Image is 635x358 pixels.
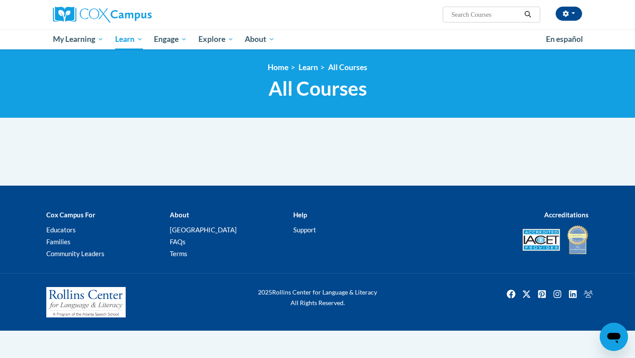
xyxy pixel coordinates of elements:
[328,63,367,72] a: All Courses
[504,287,518,301] a: Facebook
[46,226,76,234] a: Educators
[170,250,187,257] a: Terms
[170,238,186,246] a: FAQs
[258,288,272,296] span: 2025
[53,7,220,22] a: Cox Campus
[566,287,580,301] a: Linkedin
[154,34,187,45] span: Engage
[299,63,318,72] a: Learn
[540,30,589,48] a: En español
[544,211,589,219] b: Accreditations
[46,250,105,257] a: Community Leaders
[504,287,518,301] img: Facebook icon
[170,211,189,219] b: About
[519,287,534,301] img: Twitter icon
[269,77,367,100] span: All Courses
[198,34,234,45] span: Explore
[556,7,582,21] button: Account Settings
[40,29,595,49] div: Main menu
[546,34,583,44] span: En español
[47,29,109,49] a: My Learning
[550,287,564,301] img: Instagram icon
[46,287,126,318] img: Rollins Center for Language & Literacy - A Program of the Atlanta Speech School
[566,287,580,301] img: LinkedIn icon
[245,34,275,45] span: About
[521,9,534,20] button: Search
[567,224,589,255] img: IDA® Accredited
[109,29,149,49] a: Learn
[523,229,560,251] img: Accredited IACET® Provider
[293,226,316,234] a: Support
[268,63,288,72] a: Home
[535,287,549,301] img: Pinterest icon
[53,34,104,45] span: My Learning
[170,226,237,234] a: [GEOGRAPHIC_DATA]
[600,323,628,351] iframe: Button to launch messaging window
[46,211,95,219] b: Cox Campus For
[53,7,152,22] img: Cox Campus
[535,287,549,301] a: Pinterest
[225,287,410,308] div: Rollins Center for Language & Literacy All Rights Reserved.
[519,287,534,301] a: Twitter
[550,287,564,301] a: Instagram
[46,238,71,246] a: Families
[193,29,239,49] a: Explore
[581,287,595,301] a: Facebook Group
[451,9,521,20] input: Search Courses
[148,29,193,49] a: Engage
[239,29,281,49] a: About
[581,287,595,301] img: Facebook group icon
[293,211,307,219] b: Help
[115,34,143,45] span: Learn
